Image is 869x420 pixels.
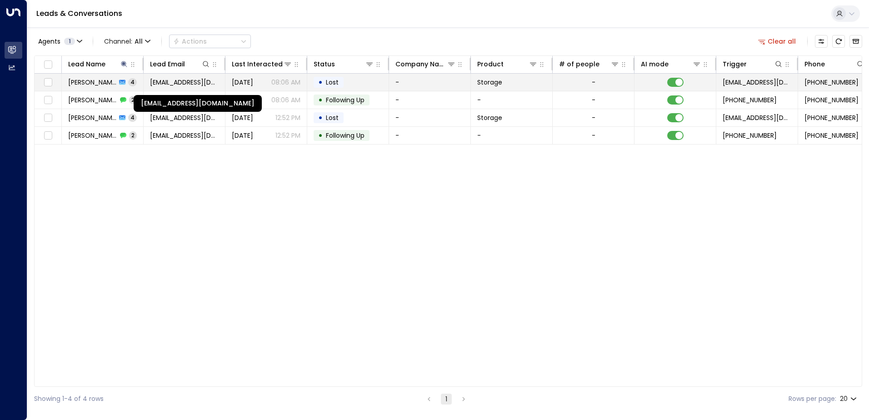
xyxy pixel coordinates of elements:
span: Toggle select all [42,59,54,70]
span: 2 [129,131,137,139]
div: Actions [173,37,207,45]
div: Lead Email [150,59,185,70]
span: Lisette Alexander [68,113,116,122]
span: Lost [326,113,339,122]
span: Refresh [832,35,845,48]
div: Trigger [723,59,783,70]
div: # of people [559,59,619,70]
td: - [389,74,471,91]
button: page 1 [441,394,452,405]
div: • [318,75,323,90]
button: Actions [169,35,251,48]
td: - [471,127,553,144]
span: 4 [128,78,137,86]
button: Agents1 [34,35,85,48]
button: Channel:All [100,35,154,48]
span: +447392525393 [804,78,859,87]
div: - [592,95,595,105]
span: +447861396939 [804,113,859,122]
span: Lisette Davis [68,95,117,105]
button: Clear all [754,35,800,48]
div: Last Interacted [232,59,292,70]
div: • [318,128,323,143]
span: Storage [477,78,502,87]
span: leads@space-station.co.uk [723,113,791,122]
nav: pagination navigation [423,393,469,405]
span: 1 [64,38,75,45]
div: Company Name [395,59,447,70]
span: Lisette Alexander [68,131,117,140]
span: Toggle select row [42,112,54,124]
p: 12:52 PM [275,131,300,140]
span: Sep 13, 2025 [232,78,253,87]
span: Protegepardieu@gmail.com [150,113,219,122]
div: Button group with a nested menu [169,35,251,48]
span: Toggle select row [42,95,54,106]
span: Following Up [326,131,365,140]
a: Leads & Conversations [36,8,122,19]
div: - [592,131,595,140]
span: +447861396939 [723,131,777,140]
div: Phone [804,59,825,70]
button: Customize [815,35,828,48]
div: Lead Name [68,59,105,70]
div: # of people [559,59,599,70]
div: Last Interacted [232,59,283,70]
div: Phone [804,59,865,70]
span: +447861396939 [804,131,859,140]
div: • [318,110,323,125]
div: 20 [840,392,859,405]
div: Lead Email [150,59,210,70]
td: - [389,91,471,109]
div: - [592,113,595,122]
span: Agents [38,38,60,45]
span: Toggle select row [42,130,54,141]
span: Lost [326,78,339,87]
button: Archived Leads [849,35,862,48]
td: - [389,127,471,144]
div: Status [314,59,374,70]
div: Showing 1-4 of 4 rows [34,394,104,404]
span: All [135,38,143,45]
div: AI mode [641,59,701,70]
span: 2 [129,96,137,104]
span: +447392525393 [723,95,777,105]
div: Product [477,59,538,70]
span: Following Up [326,95,365,105]
span: lisettedavis@hotmail.co.uk [150,78,219,87]
span: Aug 07, 2025 [232,131,253,140]
p: 08:06 AM [271,78,300,87]
div: • [318,92,323,108]
p: 08:06 AM [271,95,300,105]
div: - [592,78,595,87]
div: [EMAIL_ADDRESS][DOMAIN_NAME] [134,95,262,112]
span: +447392525393 [804,95,859,105]
span: Lisette Davis [68,78,116,87]
span: Protegepardieu@gmail.com [150,131,219,140]
div: Product [477,59,504,70]
span: Toggle select row [42,77,54,88]
div: Lead Name [68,59,129,70]
span: 4 [128,114,137,121]
span: Channel: [100,35,154,48]
p: 12:52 PM [275,113,300,122]
div: Trigger [723,59,747,70]
span: Aug 10, 2025 [232,113,253,122]
div: AI mode [641,59,669,70]
td: - [389,109,471,126]
div: Company Name [395,59,456,70]
span: leads@space-station.co.uk [723,78,791,87]
span: Storage [477,113,502,122]
label: Rows per page: [789,394,836,404]
td: - [471,91,553,109]
div: Status [314,59,335,70]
